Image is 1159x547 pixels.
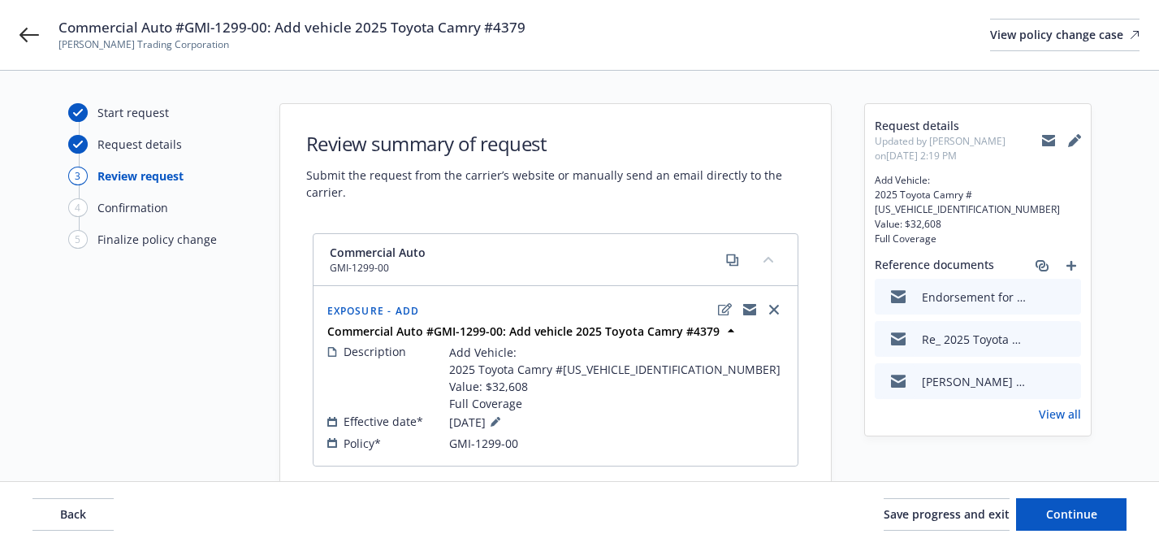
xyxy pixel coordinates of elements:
[875,256,994,276] span: Reference documents
[327,304,420,318] span: Exposure - Add
[306,130,805,157] h1: Review summary of request
[922,289,1027,306] div: Endorsement for #GMI-1299-00 - [PERSON_NAME] Trading Corporation.eml
[449,412,505,432] span: [DATE]
[97,167,184,185] div: Review request
[922,373,1027,390] div: [PERSON_NAME] Trading (GMI-1299-00)_ Add vehicle 2025 Toyota Camry #4379.eml
[875,134,1042,163] span: Updated by [PERSON_NAME] on [DATE] 2:19 PM
[68,167,88,185] div: 3
[1060,289,1075,306] button: preview file
[330,261,426,276] span: GMI-1299-00
[97,104,169,121] div: Start request
[60,506,86,522] span: Back
[97,136,182,153] div: Request details
[449,344,781,412] span: Add Vehicle: 2025 Toyota Camry #[US_VEHICLE_IDENTIFICATION_NUMBER] Value: $32,608 Full Coverage
[1039,406,1081,423] a: View all
[306,167,805,201] span: Submit the request from the carrier’s website or manually send an email directly to the carrier.
[1060,373,1075,390] button: preview file
[97,199,168,216] div: Confirmation
[884,506,1010,522] span: Save progress and exit
[58,37,525,52] span: [PERSON_NAME] Trading Corporation
[32,498,114,531] button: Back
[68,230,88,249] div: 5
[1016,498,1127,531] button: Continue
[344,435,381,452] span: Policy*
[344,343,406,360] span: Description
[723,250,742,270] a: copy
[990,19,1140,51] a: View policy change case
[344,413,423,430] span: Effective date*
[990,20,1140,50] div: View policy change case
[764,300,784,319] a: close
[875,173,1081,246] span: Add Vehicle: 2025 Toyota Camry #[US_VEHICLE_IDENTIFICATION_NUMBER] Value: $32,608 Full Coverage
[97,231,217,248] div: Finalize policy change
[716,300,735,319] a: edit
[1034,373,1047,390] button: download file
[1034,289,1047,306] button: download file
[884,498,1010,531] button: Save progress and exit
[330,244,426,261] span: Commercial Auto
[314,234,798,286] div: Commercial AutoGMI-1299-00copycollapse content
[1032,256,1052,276] a: associate
[1060,331,1075,348] button: preview file
[327,323,720,339] strong: Commercial Auto #GMI-1299-00: Add vehicle 2025 Toyota Camry #4379
[1046,506,1097,522] span: Continue
[449,435,518,452] span: GMI-1299-00
[922,331,1027,348] div: Re_ 2025 Toyota Camry.eml
[755,246,781,272] button: collapse content
[58,18,525,37] span: Commercial Auto #GMI-1299-00: Add vehicle 2025 Toyota Camry #4379
[68,198,88,217] div: 4
[875,117,1042,134] span: Request details
[1062,256,1081,276] a: add
[740,300,759,319] a: copyLogging
[1034,331,1047,348] button: download file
